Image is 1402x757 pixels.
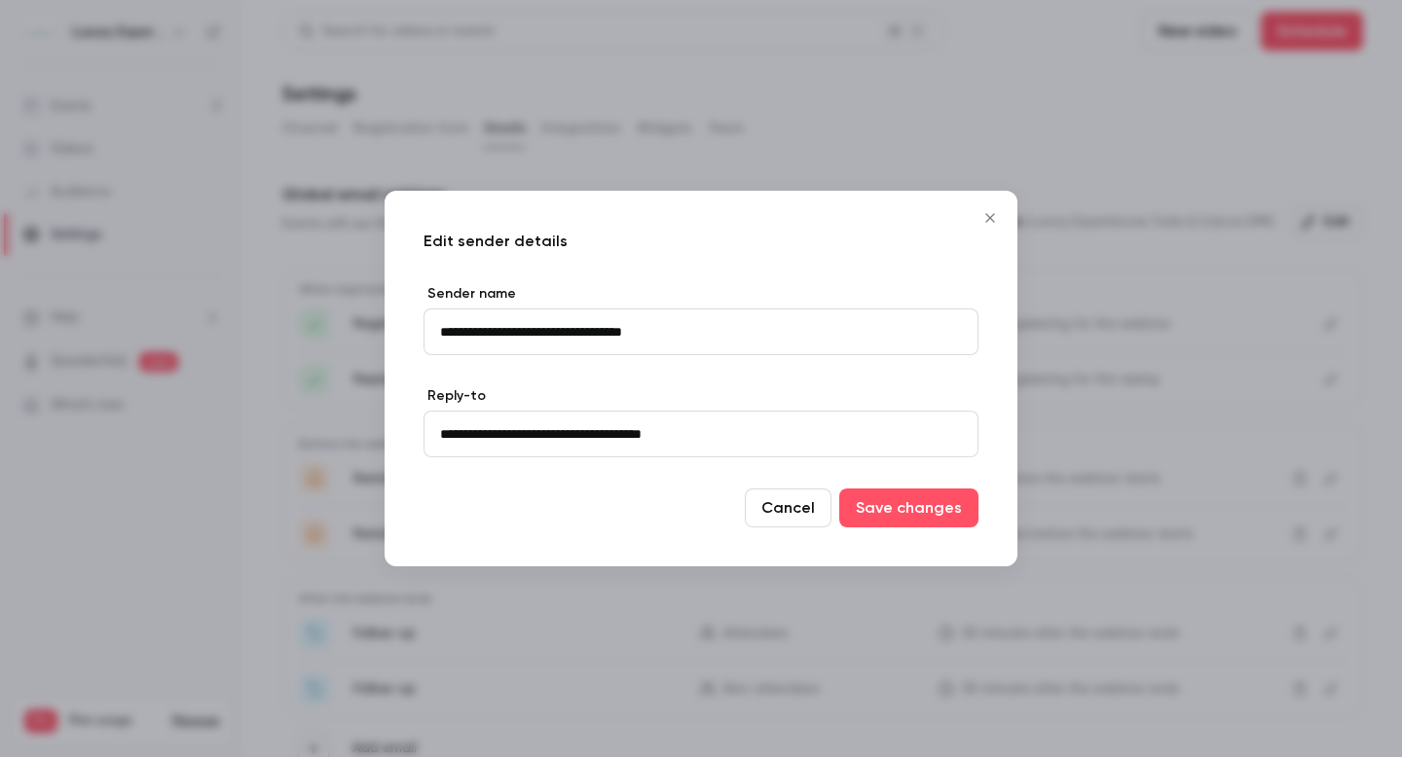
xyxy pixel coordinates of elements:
button: Cancel [745,488,831,527]
label: Reply-to [424,386,978,406]
h4: Edit sender details [424,230,978,253]
button: Save changes [839,488,978,527]
label: Sender name [424,284,978,304]
button: Close [971,198,1010,237]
